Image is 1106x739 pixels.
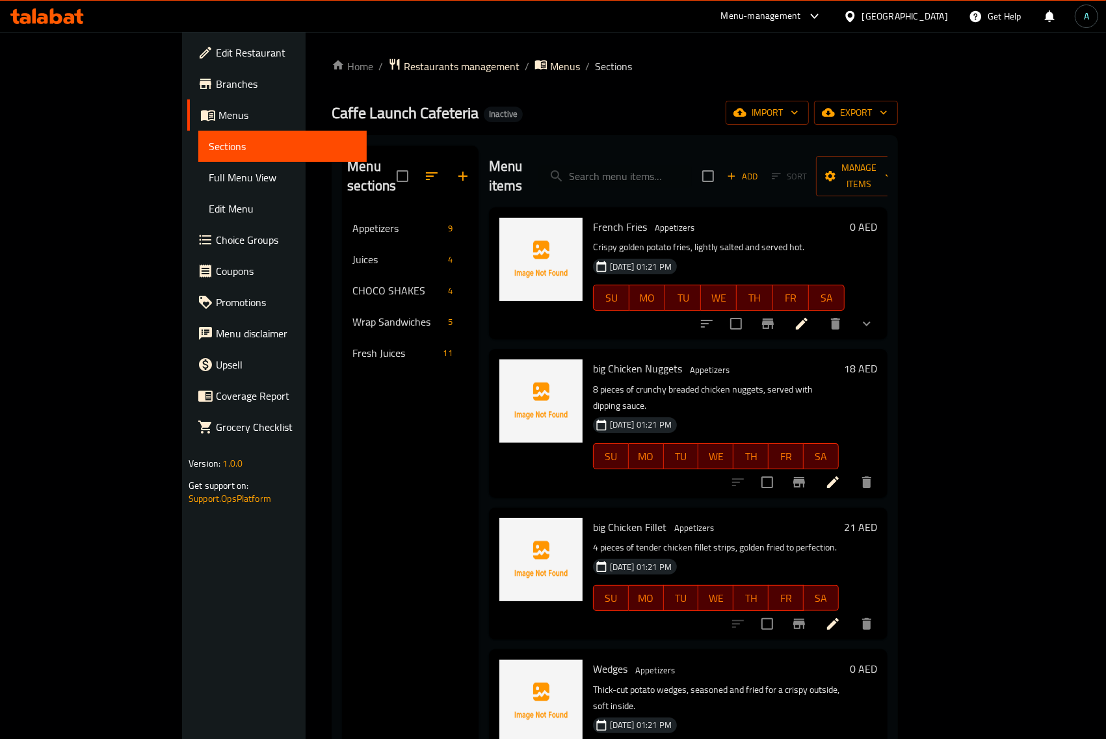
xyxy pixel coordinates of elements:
span: Menus [550,58,580,74]
span: [DATE] 01:21 PM [605,719,677,731]
span: Wrap Sandwiches [352,314,443,330]
button: TH [737,285,772,311]
img: big Chicken Nuggets [499,359,583,443]
span: Select all sections [389,162,416,190]
button: Branch-specific-item [783,467,815,498]
span: Appetizers [669,521,719,536]
div: Appetizers9 [342,213,479,244]
button: delete [851,608,882,640]
span: Sort sections [416,161,447,192]
a: Menu disclaimer [187,318,367,349]
a: Grocery Checklist [187,411,367,443]
span: Sections [209,138,356,154]
span: Select section [694,162,722,190]
span: A [1084,9,1089,23]
h6: 21 AED [844,518,877,536]
button: TU [664,585,699,611]
span: MO [635,289,660,307]
span: 5 [443,316,458,328]
button: import [726,101,809,125]
span: French Fries [593,217,647,237]
span: Wedges [593,659,627,679]
span: TU [669,447,694,466]
span: Select to update [754,610,781,638]
img: big Chicken Fillet [499,518,583,601]
span: Coupons [216,263,356,279]
button: export [814,101,898,125]
button: FR [769,585,804,611]
button: MO [629,585,664,611]
h2: Menu sections [347,157,397,196]
div: Fresh Juices11 [342,337,479,369]
span: Fresh Juices [352,345,438,361]
span: TH [742,289,767,307]
span: [DATE] 01:21 PM [605,261,677,273]
a: Choice Groups [187,224,367,255]
span: Appetizers [650,220,700,235]
a: Menus [187,99,367,131]
span: Select to update [754,469,781,496]
a: Promotions [187,287,367,318]
span: CHOCO SHAKES [352,283,443,298]
span: Appetizers [352,220,443,236]
span: [DATE] 01:21 PM [605,561,677,573]
span: big Chicken Fillet [593,517,666,537]
a: Menus [534,58,580,75]
nav: Menu sections [342,207,479,374]
a: Coverage Report [187,380,367,411]
button: SA [804,585,839,611]
button: Branch-specific-item [752,308,783,339]
button: sort-choices [691,308,722,339]
button: SU [593,585,629,611]
h6: 0 AED [850,218,877,236]
span: Add item [722,166,763,187]
h6: 18 AED [844,359,877,378]
button: TU [665,285,701,311]
a: Support.OpsPlatform [189,490,271,507]
li: / [525,58,529,74]
span: TU [670,289,696,307]
a: Edit Menu [198,193,367,224]
span: Select to update [722,310,750,337]
span: Sections [595,58,632,74]
button: MO [629,443,664,469]
button: WE [698,443,733,469]
div: Appetizers [685,362,735,378]
span: Full Menu View [209,170,356,185]
img: French Fries [499,218,583,301]
span: Caffe Launch Cafeteria [332,98,479,127]
span: Grocery Checklist [216,419,356,435]
div: Menu-management [721,8,801,24]
a: Restaurants management [388,58,520,75]
button: SA [809,285,845,311]
button: TH [733,443,769,469]
button: WE [701,285,737,311]
div: items [443,283,458,298]
button: delete [820,308,851,339]
div: items [443,220,458,236]
span: Promotions [216,294,356,310]
a: Edit menu item [794,316,810,331]
div: CHOCO SHAKES4 [342,275,479,306]
span: big Chicken Nuggets [593,359,682,378]
span: 1.0.0 [222,455,243,472]
span: Inactive [484,109,523,120]
span: Appetizers [630,663,680,678]
button: delete [851,467,882,498]
li: / [378,58,383,74]
a: Full Menu View [198,162,367,193]
span: TH [739,447,763,466]
span: Juices [352,252,443,267]
button: SU [593,285,629,311]
a: Edit Restaurant [187,37,367,68]
div: Appetizers [650,220,700,236]
span: SU [599,589,624,608]
span: MO [634,447,659,466]
span: 9 [443,222,458,235]
div: Inactive [484,107,523,122]
h2: Menu items [489,157,523,196]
